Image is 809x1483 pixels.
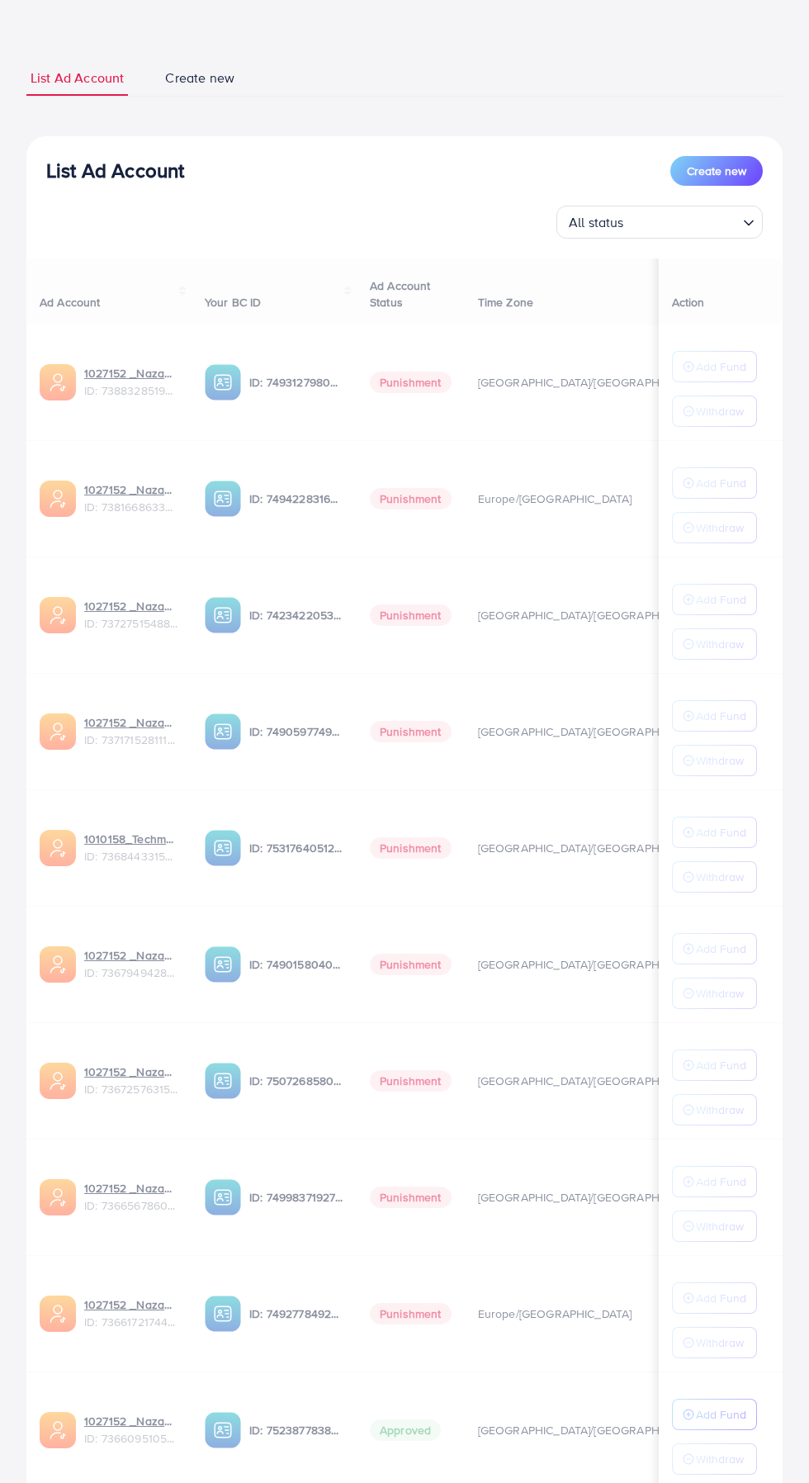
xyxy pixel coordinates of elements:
[165,69,234,88] span: Create new
[46,159,184,182] h3: List Ad Account
[31,69,124,88] span: List Ad Account
[670,156,763,186] button: Create new
[629,207,736,235] input: Search for option
[565,211,627,235] span: All status
[739,1409,797,1471] iframe: Chat
[556,206,763,239] div: Search for option
[687,163,746,179] span: Create new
